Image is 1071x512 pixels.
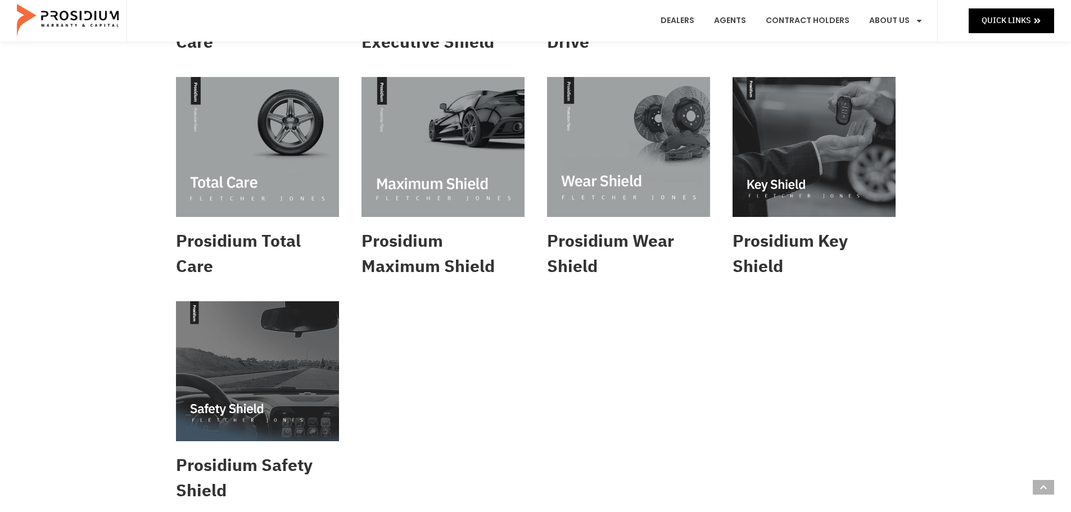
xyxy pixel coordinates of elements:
[969,8,1054,33] a: Quick Links
[982,13,1031,28] span: Quick Links
[361,228,525,279] h2: Prosidium Maximum Shield
[547,228,710,279] h2: Prosidium Wear Shield
[176,452,339,503] h2: Prosidium Safety Shield
[176,228,339,279] h2: Prosidium Total Care
[733,228,896,279] h2: Prosidium Key Shield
